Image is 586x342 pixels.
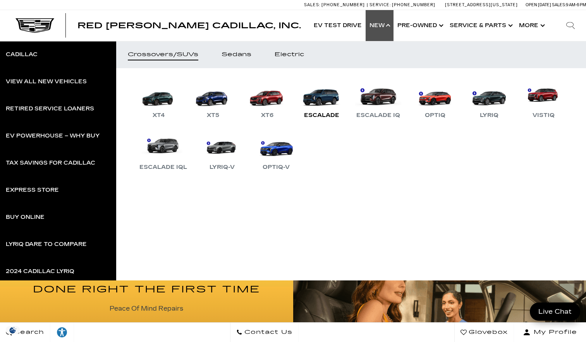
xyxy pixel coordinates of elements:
[263,41,316,68] a: Electric
[421,111,449,120] div: OPTIQ
[566,2,586,7] span: 9 AM-6 PM
[6,52,38,57] div: Cadillac
[304,3,367,7] a: Sales: [PHONE_NUMBER]
[190,80,236,120] a: XT5
[445,2,518,7] a: [STREET_ADDRESS][US_STATE]
[6,133,100,139] div: EV Powerhouse – Why Buy
[352,80,404,120] a: Escalade IQ
[136,163,191,172] div: Escalade IQL
[33,282,260,297] h3: Done Right The First Time
[321,2,365,7] span: [PHONE_NUMBER]
[199,132,245,172] a: LYRIQ-V
[128,52,198,57] div: Crossovers/SUVs
[394,10,446,41] a: Pre-Owned
[206,163,239,172] div: LYRIQ-V
[4,326,22,334] img: Opt-Out Icon
[6,106,94,112] div: Retired Service Loaners
[116,41,210,68] a: Crossovers/SUVs
[77,21,301,30] span: Red [PERSON_NAME] Cadillac, Inc.
[6,215,45,220] div: Buy Online
[110,303,183,314] p: Peace Of Mind Repairs
[454,323,514,342] a: Glovebox
[257,111,277,120] div: XT6
[515,10,547,41] button: More
[412,80,458,120] a: OPTIQ
[275,52,304,57] div: Electric
[244,80,290,120] a: XT6
[149,111,169,120] div: XT4
[15,18,54,33] img: Cadillac Dark Logo with Cadillac White Text
[298,80,345,120] a: Escalade
[520,80,567,120] a: VISTIQ
[534,307,576,316] span: Live Chat
[259,163,294,172] div: OPTIQ-V
[392,2,435,7] span: [PHONE_NUMBER]
[529,111,559,120] div: VISTIQ
[467,327,508,338] span: Glovebox
[6,160,95,166] div: Tax Savings for Cadillac
[77,22,301,29] a: Red [PERSON_NAME] Cadillac, Inc.
[476,111,502,120] div: LYRIQ
[136,80,182,120] a: XT4
[230,323,299,342] a: Contact Us
[446,10,515,41] a: Service & Parts
[366,10,394,41] a: New
[514,323,586,342] button: Open user profile menu
[50,323,74,342] a: Explore your accessibility options
[253,132,299,172] a: OPTIQ-V
[50,327,74,338] div: Explore your accessibility options
[242,327,292,338] span: Contact Us
[352,111,404,120] div: Escalade IQ
[531,327,577,338] span: My Profile
[300,111,343,120] div: Escalade
[369,2,391,7] span: Service:
[6,269,74,274] div: 2024 Cadillac LYRIQ
[4,326,22,334] section: Click to Open Cookie Consent Modal
[530,302,580,321] a: Live Chat
[304,2,320,7] span: Sales:
[203,111,223,120] div: XT5
[552,2,566,7] span: Sales:
[6,187,59,193] div: Express Store
[136,132,191,172] a: Escalade IQL
[6,242,87,247] div: LYRIQ Dare to Compare
[12,327,44,338] span: Search
[310,10,366,41] a: EV Test Drive
[466,80,512,120] a: LYRIQ
[526,2,551,7] span: Open [DATE]
[222,52,251,57] div: Sedans
[6,79,87,84] div: View All New Vehicles
[210,41,263,68] a: Sedans
[367,3,437,7] a: Service: [PHONE_NUMBER]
